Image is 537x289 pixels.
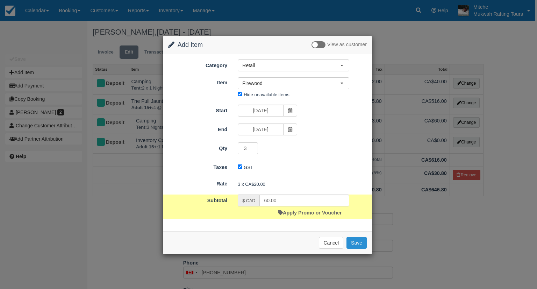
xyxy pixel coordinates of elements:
[163,124,232,133] label: End
[163,77,232,86] label: Item
[244,92,289,97] label: Hide unavailable items
[238,77,349,89] button: Firewood
[163,161,232,171] label: Taxes
[163,195,232,204] label: Subtotal
[278,210,342,216] a: Apply Promo or Voucher
[163,59,232,69] label: Category
[163,105,232,114] label: Start
[163,178,232,188] label: Rate
[242,198,255,203] small: $ CAD
[178,41,203,48] span: Add Item
[327,42,367,48] span: View as customer
[242,62,340,69] span: Retail
[244,165,253,170] label: GST
[319,237,343,249] button: Cancel
[346,237,367,249] button: Save
[232,178,372,190] div: 3 x CA$20.00
[238,59,349,71] button: Retail
[163,142,232,152] label: Qty
[242,80,340,87] span: Firewood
